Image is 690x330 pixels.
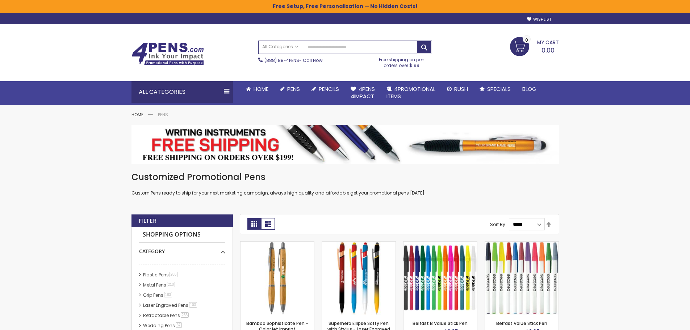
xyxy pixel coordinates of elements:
a: Superhero Ellipse Softy Pen with Stylus - Laser Engraved [322,241,396,247]
span: Pencils [319,85,339,93]
a: Belfast Value Stick Pen [485,241,559,247]
a: Wedding Pens37 [141,322,184,329]
a: (888) 88-4PENS [264,57,299,63]
a: Grip Pens183 [141,292,175,298]
a: 4Pens4impact [345,81,381,105]
img: Belfast B Value Stick Pen [403,242,477,315]
a: Laser Engraved Pens103 [141,302,200,308]
a: 0.00 0 [510,37,559,55]
span: Rush [454,85,468,93]
span: 4PROMOTIONAL ITEMS [386,85,435,100]
span: Home [254,85,268,93]
span: 4Pens 4impact [351,85,375,100]
a: Rush [441,81,474,97]
img: 4Pens Custom Pens and Promotional Products [131,42,204,66]
span: 0.00 [541,46,555,55]
strong: Filter [139,217,156,225]
span: 286 [170,272,178,277]
div: All Categories [131,81,233,103]
a: Bamboo Sophisticate Pen - ColorJet Imprint [241,241,314,247]
a: Belfast B Value Stick Pen [403,241,477,247]
span: Specials [487,85,511,93]
span: Blog [522,85,536,93]
div: Category [139,243,225,255]
a: Metal Pens210 [141,282,178,288]
span: 0 [525,37,528,43]
a: Blog [517,81,542,97]
a: Specials [474,81,517,97]
span: 210 [167,282,175,287]
label: Sort By [490,221,505,227]
a: Belfast Value Stick Pen [496,320,547,326]
a: Home [240,81,274,97]
img: Pens [131,125,559,164]
span: 233 [181,312,189,318]
a: Wishlist [527,17,551,22]
a: Retractable Pens233 [141,312,192,318]
a: Pens [274,81,306,97]
a: Home [131,112,143,118]
strong: Grid [247,218,261,230]
span: 103 [189,302,197,308]
span: 37 [176,322,182,328]
h1: Customized Promotional Pens [131,171,559,183]
span: All Categories [262,44,298,50]
a: 4PROMOTIONALITEMS [381,81,441,105]
a: Belfast B Value Stick Pen [413,320,468,326]
div: Custom Pens ready to ship for your next marketing campaign, always high quality and affordable ge... [131,171,559,196]
img: Superhero Ellipse Softy Pen with Stylus - Laser Engraved [322,242,396,315]
strong: Pens [158,112,168,118]
span: - Call Now! [264,57,323,63]
a: All Categories [259,41,302,53]
img: Belfast Value Stick Pen [485,242,559,315]
a: Pencils [306,81,345,97]
span: Pens [287,85,300,93]
span: 183 [164,292,172,297]
a: Plastic Pens286 [141,272,180,278]
strong: Shopping Options [139,227,225,243]
img: Bamboo Sophisticate Pen - ColorJet Imprint [241,242,314,315]
div: Free shipping on pen orders over $199 [371,54,432,68]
